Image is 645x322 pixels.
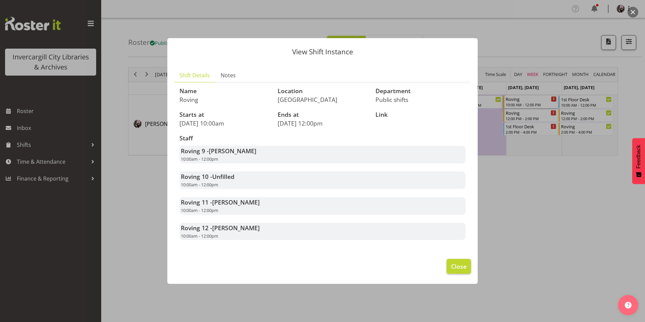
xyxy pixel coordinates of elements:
[278,88,368,95] h3: Location
[278,96,368,103] p: [GEOGRAPHIC_DATA]
[632,138,645,184] button: Feedback - Show survey
[179,135,466,142] h3: Staff
[212,172,234,181] span: Unfilled
[625,302,632,308] img: help-xxl-2.png
[209,147,256,155] span: [PERSON_NAME]
[181,207,218,213] span: 10:00am - 12:00pm
[181,182,218,188] span: 10:00am - 12:00pm
[375,96,466,103] p: Public shifts
[181,233,218,239] span: 10:00am - 12:00pm
[181,198,260,206] strong: Roving 11 -
[212,224,260,232] span: [PERSON_NAME]
[179,71,210,79] span: Shift Details
[221,71,236,79] span: Notes
[181,147,256,155] strong: Roving 9 -
[181,172,234,181] strong: Roving 10 -
[636,145,642,168] span: Feedback
[174,48,471,55] p: View Shift Instance
[181,156,218,162] span: 10:00am - 12:00pm
[447,259,471,274] button: Close
[451,262,467,271] span: Close
[179,119,270,127] p: [DATE] 10:00am
[179,96,270,103] p: Roving
[179,111,270,118] h3: Starts at
[278,119,368,127] p: [DATE] 12:00pm
[375,88,466,95] h3: Department
[179,88,270,95] h3: Name
[375,111,466,118] h3: Link
[212,198,260,206] span: [PERSON_NAME]
[181,224,260,232] strong: Roving 12 -
[278,111,368,118] h3: Ends at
